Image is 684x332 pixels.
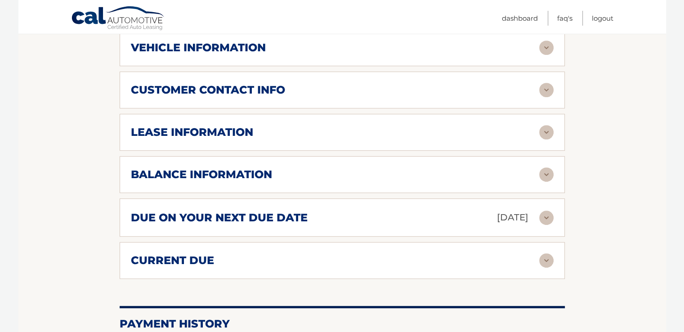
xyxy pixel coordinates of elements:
[592,11,613,26] a: Logout
[131,41,266,54] h2: vehicle information
[131,83,285,97] h2: customer contact info
[131,211,308,224] h2: due on your next due date
[539,167,554,182] img: accordion-rest.svg
[539,83,554,97] img: accordion-rest.svg
[71,6,165,32] a: Cal Automotive
[131,254,214,267] h2: current due
[539,211,554,225] img: accordion-rest.svg
[539,253,554,268] img: accordion-rest.svg
[497,210,528,225] p: [DATE]
[131,168,272,181] h2: balance information
[131,126,253,139] h2: lease information
[539,40,554,55] img: accordion-rest.svg
[557,11,572,26] a: FAQ's
[120,317,565,331] h2: Payment History
[502,11,538,26] a: Dashboard
[539,125,554,139] img: accordion-rest.svg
